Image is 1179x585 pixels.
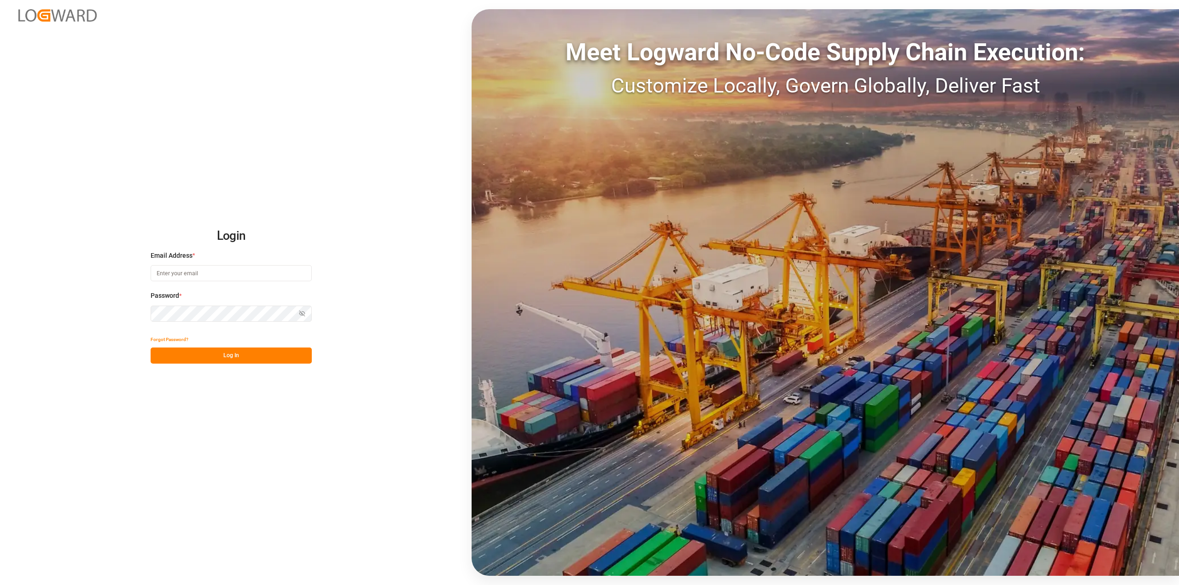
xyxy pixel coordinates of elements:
img: Logward_new_orange.png [18,9,97,22]
h2: Login [151,221,312,251]
button: Forgot Password? [151,331,188,348]
div: Meet Logward No-Code Supply Chain Execution: [472,35,1179,70]
button: Log In [151,348,312,364]
div: Customize Locally, Govern Globally, Deliver Fast [472,70,1179,101]
span: Email Address [151,251,193,261]
span: Password [151,291,179,301]
input: Enter your email [151,265,312,281]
